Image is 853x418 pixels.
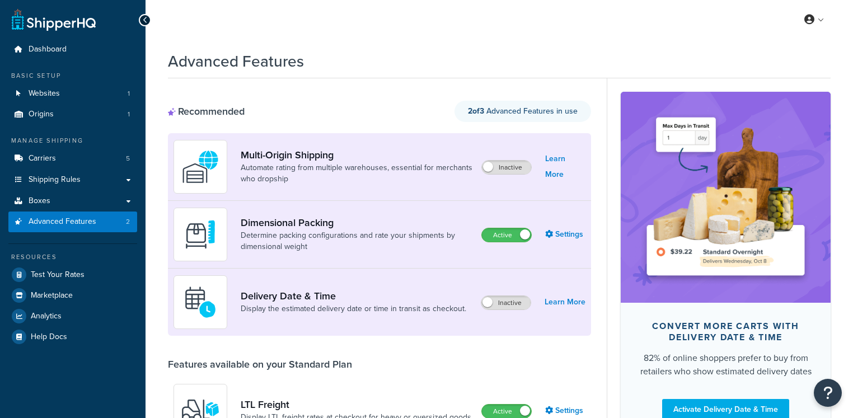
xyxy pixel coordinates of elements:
[29,196,50,206] span: Boxes
[8,170,137,190] a: Shipping Rules
[545,294,585,310] a: Learn More
[241,303,466,314] a: Display the estimated delivery date or time in transit as checkout.
[8,104,137,125] a: Origins1
[29,89,60,98] span: Websites
[126,217,130,227] span: 2
[29,154,56,163] span: Carriers
[168,105,245,118] div: Recommended
[8,83,137,104] li: Websites
[31,291,73,300] span: Marketplace
[468,105,484,117] strong: 2 of 3
[181,147,220,186] img: WatD5o0RtDAAAAAElFTkSuQmCC
[168,50,304,72] h1: Advanced Features
[8,306,137,326] a: Analytics
[8,39,137,60] a: Dashboard
[8,104,137,125] li: Origins
[29,45,67,54] span: Dashboard
[639,351,813,378] div: 82% of online shoppers prefer to buy from retailers who show estimated delivery dates
[8,191,137,212] a: Boxes
[8,265,137,285] a: Test Your Rates
[29,217,96,227] span: Advanced Features
[29,175,81,185] span: Shipping Rules
[241,398,471,411] a: LTL Freight
[128,89,130,98] span: 1
[8,83,137,104] a: Websites1
[8,148,137,169] a: Carriers5
[545,151,585,182] a: Learn More
[481,296,531,309] label: Inactive
[468,105,578,117] span: Advanced Features in use
[181,283,220,322] img: gfkeb5ejjkALwAAAABJRU5ErkJggg==
[8,327,137,347] a: Help Docs
[8,212,137,232] a: Advanced Features2
[8,285,137,306] a: Marketplace
[639,321,813,343] div: Convert more carts with delivery date & time
[482,405,531,418] label: Active
[168,358,352,370] div: Features available on your Standard Plan
[241,162,472,185] a: Automate rating from multiple warehouses, essential for merchants who dropship
[8,252,137,262] div: Resources
[814,379,842,407] button: Open Resource Center
[126,154,130,163] span: 5
[128,110,130,119] span: 1
[8,212,137,232] li: Advanced Features
[241,290,466,302] a: Delivery Date & Time
[482,228,531,242] label: Active
[181,215,220,254] img: DTVBYsAAAAAASUVORK5CYII=
[8,71,137,81] div: Basic Setup
[241,230,472,252] a: Determine packing configurations and rate your shipments by dimensional weight
[241,149,472,161] a: Multi-Origin Shipping
[482,161,531,174] label: Inactive
[8,136,137,145] div: Manage Shipping
[31,312,62,321] span: Analytics
[29,110,54,119] span: Origins
[638,109,814,285] img: feature-image-ddt-36eae7f7280da8017bfb280eaccd9c446f90b1fe08728e4019434db127062ab4.png
[545,227,585,242] a: Settings
[241,217,472,229] a: Dimensional Packing
[31,332,67,342] span: Help Docs
[31,270,85,280] span: Test Your Rates
[8,148,137,169] li: Carriers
